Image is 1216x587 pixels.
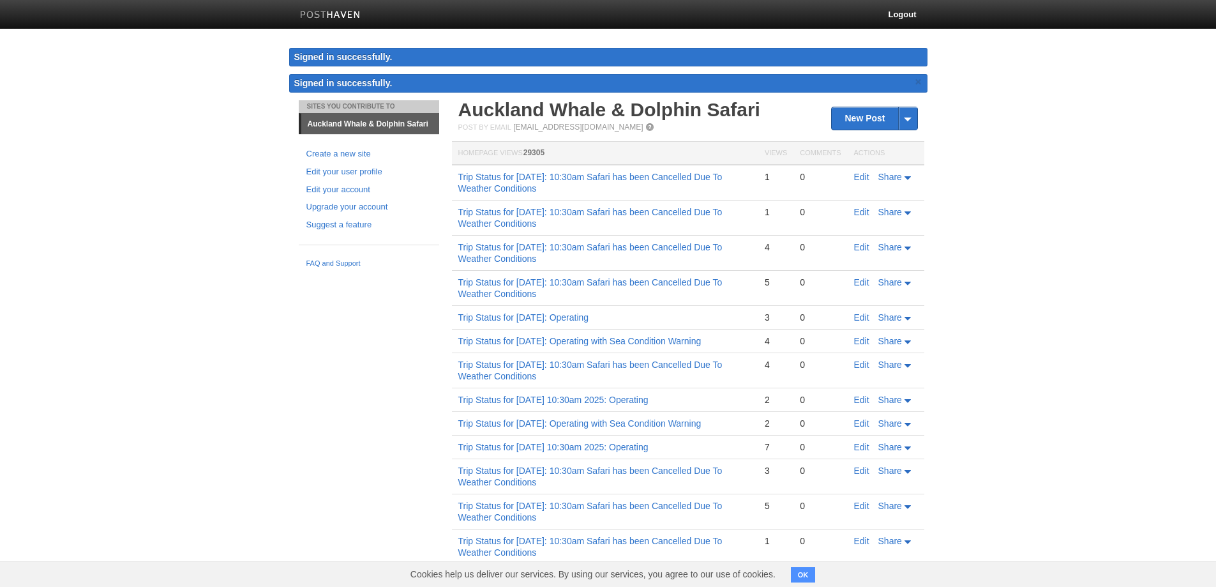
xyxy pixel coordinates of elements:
[458,418,702,429] a: Trip Status for [DATE]: Operating with Sea Condition Warning
[306,258,432,270] a: FAQ and Support
[458,277,723,299] a: Trip Status for [DATE]: 10:30am Safari has been Cancelled Due To Weather Conditions
[306,218,432,232] a: Suggest a feature
[878,418,902,429] span: Share
[765,171,787,183] div: 1
[800,206,841,218] div: 0
[878,395,902,405] span: Share
[513,123,643,132] a: [EMAIL_ADDRESS][DOMAIN_NAME]
[289,48,927,66] div: Signed in successfully.
[878,242,902,252] span: Share
[800,441,841,453] div: 0
[765,359,787,370] div: 4
[800,335,841,347] div: 0
[878,536,902,546] span: Share
[765,277,787,288] div: 5
[793,142,847,165] th: Comments
[398,561,788,587] span: Cookies help us deliver our services. By using our services, you agree to our use of cookies.
[878,501,902,511] span: Share
[800,359,841,370] div: 0
[765,206,787,218] div: 1
[800,465,841,476] div: 0
[306,165,432,179] a: Edit your user profile
[878,466,902,476] span: Share
[301,114,439,134] a: Auckland Whale & Dolphin Safari
[300,11,361,20] img: Posthaven-bar
[765,418,787,429] div: 2
[458,312,589,323] a: Trip Status for [DATE]: Operating
[791,567,816,583] button: OK
[523,148,544,157] span: 29305
[758,142,793,165] th: Views
[854,360,869,370] a: Edit
[913,74,924,90] a: ×
[765,241,787,253] div: 4
[458,501,723,522] a: Trip Status for [DATE]: 10:30am Safari has been Cancelled Due To Weather Conditions
[854,207,869,217] a: Edit
[306,201,432,214] a: Upgrade your account
[294,78,393,88] span: Signed in successfully.
[800,500,841,512] div: 0
[848,142,924,165] th: Actions
[854,501,869,511] a: Edit
[878,172,902,182] span: Share
[854,277,869,287] a: Edit
[800,171,841,183] div: 0
[854,312,869,323] a: Edit
[800,277,841,288] div: 0
[306,148,432,161] a: Create a new site
[800,535,841,547] div: 0
[800,418,841,429] div: 0
[299,100,439,113] li: Sites You Contribute To
[765,335,787,347] div: 4
[878,312,902,323] span: Share
[306,183,432,197] a: Edit your account
[878,442,902,452] span: Share
[854,172,869,182] a: Edit
[878,277,902,287] span: Share
[800,394,841,406] div: 0
[765,535,787,547] div: 1
[458,536,723,558] a: Trip Status for [DATE]: 10:30am Safari has been Cancelled Due To Weather Conditions
[452,142,758,165] th: Homepage Views
[765,500,787,512] div: 5
[458,442,649,452] a: Trip Status for [DATE] 10:30am 2025: Operating
[765,312,787,323] div: 3
[765,394,787,406] div: 2
[854,442,869,452] a: Edit
[458,207,723,229] a: Trip Status for [DATE]: 10:30am Safari has been Cancelled Due To Weather Conditions
[878,207,902,217] span: Share
[854,466,869,476] a: Edit
[458,172,723,194] a: Trip Status for [DATE]: 10:30am Safari has been Cancelled Due To Weather Conditions
[878,360,902,370] span: Share
[854,336,869,346] a: Edit
[458,242,723,264] a: Trip Status for [DATE]: 10:30am Safari has been Cancelled Due To Weather Conditions
[854,536,869,546] a: Edit
[458,395,649,405] a: Trip Status for [DATE] 10:30am 2025: Operating
[832,107,917,130] a: New Post
[878,336,902,346] span: Share
[854,418,869,429] a: Edit
[765,441,787,453] div: 7
[854,395,869,405] a: Edit
[458,336,702,346] a: Trip Status for [DATE]: Operating with Sea Condition Warning
[458,466,723,487] a: Trip Status for [DATE]: 10:30am Safari has been Cancelled Due To Weather Conditions
[458,99,760,120] a: Auckland Whale & Dolphin Safari
[458,123,511,131] span: Post by Email
[765,465,787,476] div: 3
[800,312,841,323] div: 0
[854,242,869,252] a: Edit
[800,241,841,253] div: 0
[458,360,723,381] a: Trip Status for [DATE]: 10:30am Safari has been Cancelled Due To Weather Conditions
